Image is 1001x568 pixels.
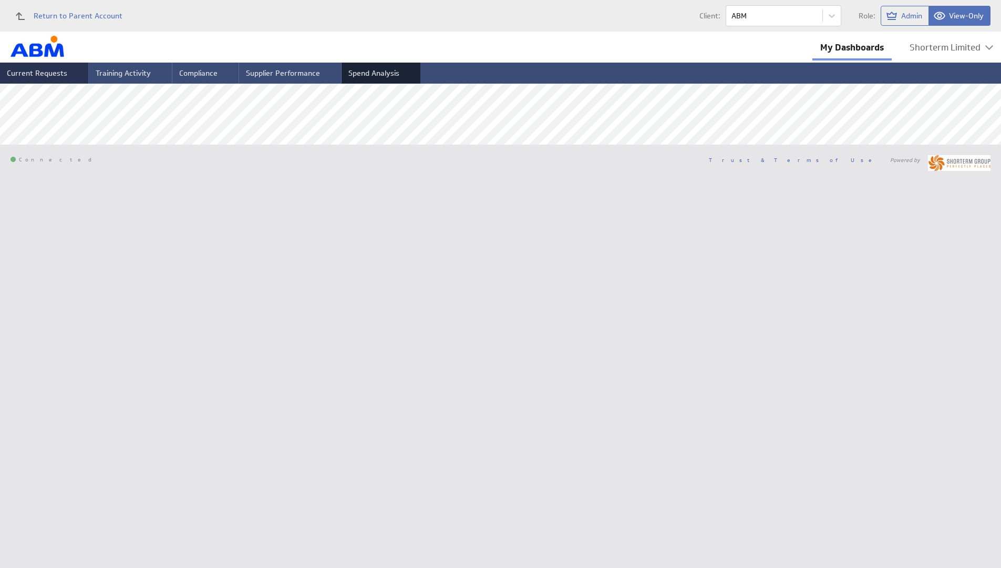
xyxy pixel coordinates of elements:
div: ABM [731,12,747,19]
span: Current Requests [7,68,67,78]
button: View as View-Only [929,6,990,26]
a: Trust & Terms of Use [709,156,879,164]
li: Supplier Performance [239,63,342,84]
div: Shorterm Limited [910,43,981,52]
div: Go to my dashboards [11,34,64,63]
span: Compliance [179,68,218,78]
span: Powered by [890,157,920,163]
span: View-Only [949,11,984,21]
span: Admin [901,11,922,21]
span: Training Activity [96,68,151,78]
span: Role: [859,12,875,19]
span: Connected: ID: dpnc-26 Online: true [11,157,98,163]
li: Compliance [172,63,239,84]
span: Client: [699,12,720,19]
li: Spend Analysis [342,63,421,84]
img: Shorterm MI Reporting logo [11,36,64,60]
span: Return to Parent Account [34,12,122,19]
img: ShortTerm_Horizontal_RGB_300dpi%20-%20119%20by%2030%20pixels.jpg [928,155,990,171]
span: Supplier Performance [246,68,320,78]
span: Spend Analysis [348,68,399,78]
a: My Dashboards [812,37,892,58]
li: Training Activity [89,63,172,84]
a: Return to Parent Account [8,4,122,27]
button: View as Admin [881,6,929,26]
